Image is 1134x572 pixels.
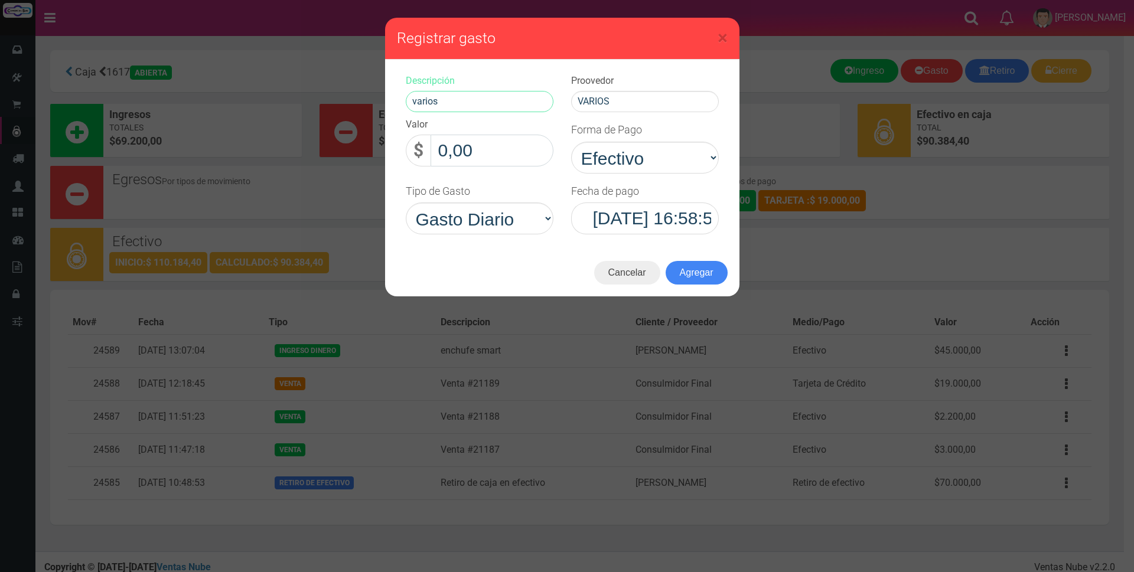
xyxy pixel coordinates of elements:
[594,261,660,285] button: Cancelar
[571,124,642,136] h4: Forma de Pago
[718,27,728,49] span: ×
[406,185,470,197] h4: Tipo de Gasto
[406,74,455,88] label: Descripción
[571,185,639,197] h4: Fecha de pago
[406,118,428,132] label: Valor
[666,261,728,285] button: Agregar
[397,30,728,47] h3: Registrar gasto
[718,28,728,47] button: Close
[571,74,614,88] label: Proovedor
[413,140,423,161] strong: $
